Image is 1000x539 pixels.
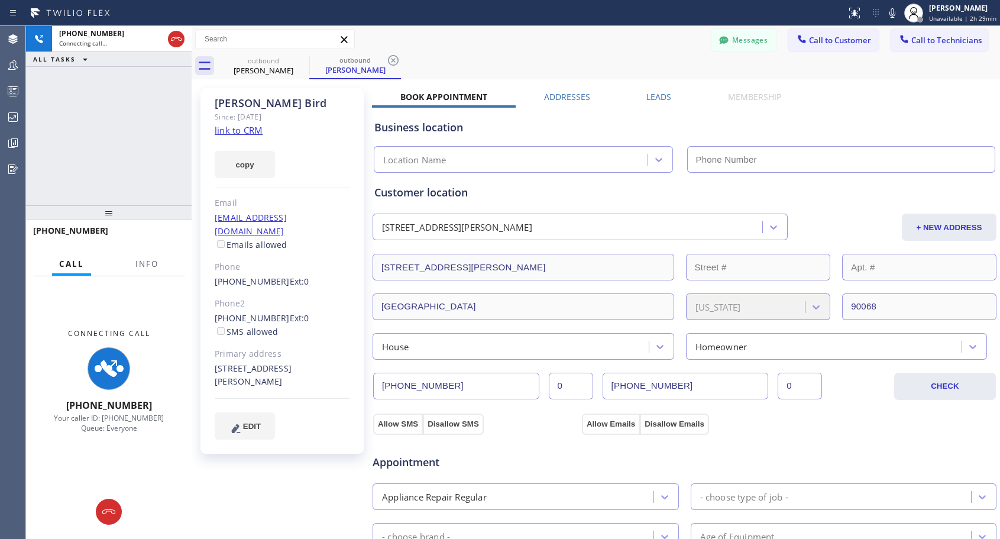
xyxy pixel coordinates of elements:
[310,64,400,75] div: [PERSON_NAME]
[168,31,185,47] button: Hang up
[33,55,76,63] span: ALL TASKS
[544,91,590,102] label: Addresses
[884,5,901,21] button: Mute
[891,29,988,51] button: Call to Technicians
[809,35,871,46] span: Call to Customer
[911,35,982,46] span: Call to Technicians
[382,221,532,234] div: [STREET_ADDRESS][PERSON_NAME]
[54,413,164,433] span: Your caller ID: [PHONE_NUMBER] Queue: Everyone
[374,185,995,201] div: Customer location
[219,56,308,65] div: outbound
[929,14,996,22] span: Unavailable | 2h 29min
[196,30,354,49] input: Search
[128,253,166,276] button: Info
[59,39,107,47] span: Connecting call…
[217,240,225,248] input: Emails allowed
[373,254,674,280] input: Address
[582,414,640,435] button: Allow Emails
[373,414,423,435] button: Allow SMS
[219,53,308,79] div: Taylor Bird
[373,373,539,399] input: Phone Number
[383,153,446,167] div: Location Name
[778,373,822,399] input: Ext. 2
[894,373,996,400] button: CHECK
[215,260,350,274] div: Phone
[700,490,788,504] div: - choose type of job -
[215,96,350,110] div: [PERSON_NAME] Bird
[686,254,831,280] input: Street #
[26,52,99,66] button: ALL TASKS
[215,239,287,250] label: Emails allowed
[217,327,225,335] input: SMS allowed
[929,3,996,13] div: [PERSON_NAME]
[215,347,350,361] div: Primary address
[215,362,350,389] div: [STREET_ADDRESS][PERSON_NAME]
[646,91,671,102] label: Leads
[135,259,158,269] span: Info
[243,422,261,431] span: EDIT
[215,412,275,440] button: EDIT
[310,53,400,78] div: Taylor Bird
[728,91,781,102] label: Membership
[290,276,309,287] span: Ext: 0
[423,414,484,435] button: Disallow SMS
[788,29,879,51] button: Call to Customer
[310,56,400,64] div: outbound
[219,65,308,76] div: [PERSON_NAME]
[549,373,593,399] input: Ext.
[96,499,122,525] button: Hang up
[52,253,91,276] button: Call
[33,225,108,236] span: [PHONE_NUMBER]
[382,490,487,504] div: Appliance Repair Regular
[400,91,487,102] label: Book Appointment
[215,124,263,136] a: link to CRM
[215,110,350,124] div: Since: [DATE]
[382,340,409,353] div: House
[215,276,290,287] a: [PHONE_NUMBER]
[374,120,995,135] div: Business location
[842,254,996,280] input: Apt. #
[68,328,150,338] span: Connecting Call
[695,340,747,353] div: Homeowner
[902,214,996,241] button: + NEW ADDRESS
[373,454,579,470] span: Appointment
[215,196,350,210] div: Email
[215,212,287,237] a: [EMAIL_ADDRESS][DOMAIN_NAME]
[215,312,290,324] a: [PHONE_NUMBER]
[290,312,309,324] span: Ext: 0
[215,297,350,311] div: Phone2
[711,29,776,51] button: Messages
[66,399,152,412] span: [PHONE_NUMBER]
[215,326,278,337] label: SMS allowed
[603,373,769,399] input: Phone Number 2
[687,146,996,173] input: Phone Number
[373,293,674,320] input: City
[59,259,84,269] span: Call
[842,293,996,320] input: ZIP
[640,414,709,435] button: Disallow Emails
[215,151,275,178] button: copy
[59,28,124,38] span: [PHONE_NUMBER]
